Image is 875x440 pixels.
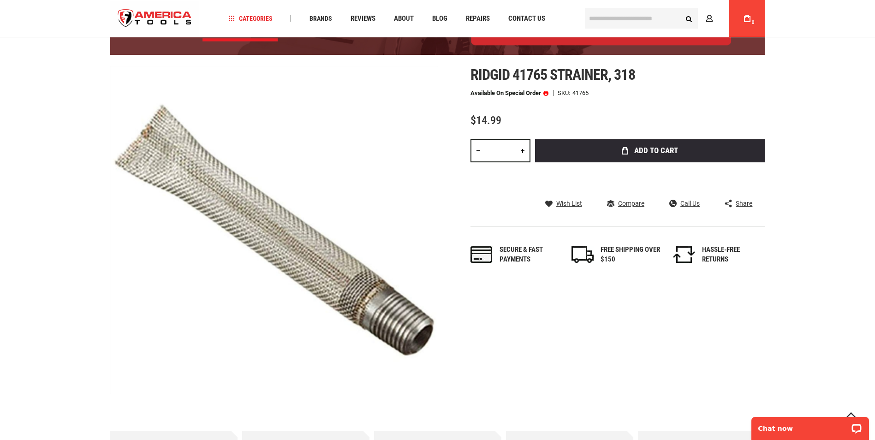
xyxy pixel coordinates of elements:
iframe: LiveChat chat widget [745,411,875,440]
span: Contact Us [508,15,545,22]
div: 41765 [572,90,589,96]
span: Reviews [351,15,375,22]
a: Blog [428,12,452,25]
a: Categories [224,12,277,25]
span: Share [736,200,752,207]
a: Repairs [462,12,494,25]
span: Blog [432,15,447,22]
a: Wish List [545,199,582,208]
span: Wish List [556,200,582,207]
a: Call Us [669,199,700,208]
a: Contact Us [504,12,549,25]
img: returns [673,246,695,263]
a: About [390,12,418,25]
span: Ridgid 41765 strainer, 318 [470,66,635,83]
div: FREE SHIPPING OVER $150 [601,245,661,265]
span: 0 [752,20,755,25]
div: HASSLE-FREE RETURNS [702,245,762,265]
img: payments [470,246,493,263]
span: Add to Cart [634,147,678,155]
img: RIDGID 41765 STRAINER, 318 [110,66,438,394]
img: shipping [571,246,594,263]
iframe: Secure express checkout frame [533,165,767,192]
img: America Tools [110,1,200,36]
a: Brands [305,12,336,25]
a: Compare [607,199,644,208]
span: Repairs [466,15,490,22]
button: Search [680,10,698,27]
span: Compare [618,200,644,207]
button: Add to Cart [535,139,765,162]
a: Reviews [346,12,380,25]
span: Categories [228,15,273,22]
a: store logo [110,1,200,36]
span: Call Us [680,200,700,207]
span: About [394,15,414,22]
p: Available on Special Order [470,90,548,96]
div: Secure & fast payments [500,245,560,265]
span: Brands [310,15,332,22]
span: $14.99 [470,114,501,127]
strong: SKU [558,90,572,96]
